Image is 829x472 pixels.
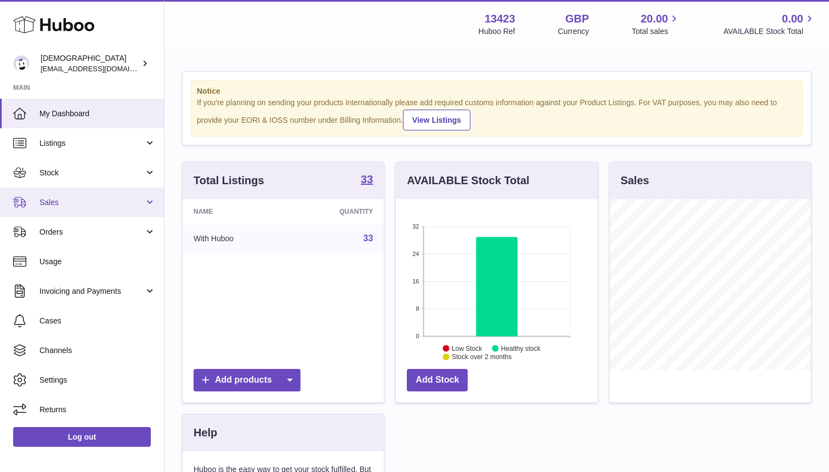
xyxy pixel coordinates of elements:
[632,26,680,37] span: Total sales
[197,86,797,96] strong: Notice
[39,109,156,119] span: My Dashboard
[39,227,144,237] span: Orders
[39,286,144,297] span: Invoicing and Payments
[183,224,289,253] td: With Huboo
[452,344,482,352] text: Low Stock
[632,12,680,37] a: 20.00 Total sales
[361,174,373,187] a: 33
[416,333,419,339] text: 0
[39,197,144,208] span: Sales
[39,138,144,149] span: Listings
[501,344,541,352] text: Healthy stock
[413,223,419,230] text: 32
[39,257,156,267] span: Usage
[452,353,512,361] text: Stock over 2 months
[194,425,217,440] h3: Help
[197,98,797,130] div: If you're planning on sending your products internationally please add required customs informati...
[289,199,384,224] th: Quantity
[39,316,156,326] span: Cases
[407,173,529,188] h3: AVAILABLE Stock Total
[364,234,373,243] a: 33
[39,405,156,415] span: Returns
[407,369,468,391] a: Add Stock
[13,427,151,447] a: Log out
[13,55,30,72] img: olgazyuz@outlook.com
[194,369,300,391] a: Add products
[723,26,816,37] span: AVAILABLE Stock Total
[41,53,139,74] div: [DEMOGRAPHIC_DATA]
[183,199,289,224] th: Name
[485,12,515,26] strong: 13423
[621,173,649,188] h3: Sales
[194,173,264,188] h3: Total Listings
[413,251,419,257] text: 24
[416,305,419,312] text: 8
[723,12,816,37] a: 0.00 AVAILABLE Stock Total
[39,375,156,385] span: Settings
[39,345,156,356] span: Channels
[782,12,803,26] span: 0.00
[361,174,373,185] strong: 33
[413,278,419,285] text: 16
[403,110,470,130] a: View Listings
[39,168,144,178] span: Stock
[558,26,589,37] div: Currency
[41,64,161,73] span: [EMAIL_ADDRESS][DOMAIN_NAME]
[640,12,668,26] span: 20.00
[479,26,515,37] div: Huboo Ref
[565,12,589,26] strong: GBP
